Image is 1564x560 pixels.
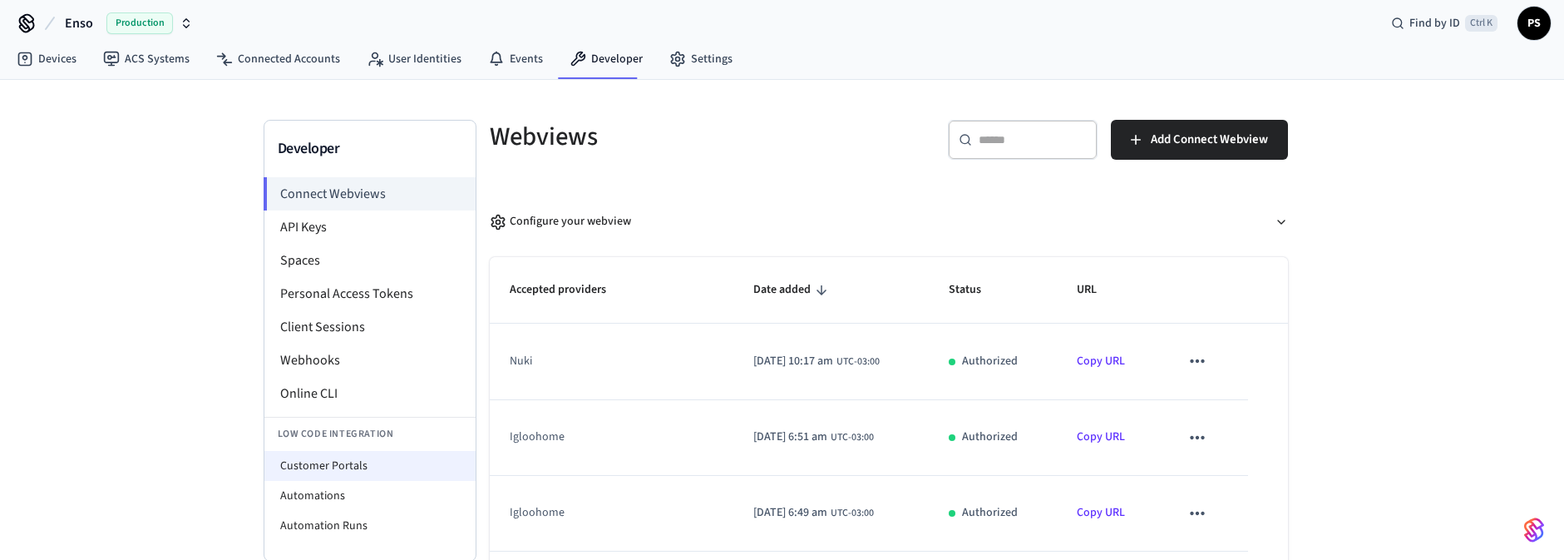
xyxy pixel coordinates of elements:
[1111,120,1288,160] button: Add Connect Webview
[264,277,476,310] li: Personal Access Tokens
[90,44,203,74] a: ACS Systems
[203,44,353,74] a: Connected Accounts
[656,44,746,74] a: Settings
[949,277,1003,303] span: Status
[490,200,1288,244] button: Configure your webview
[753,429,827,446] span: [DATE] 6:51 am
[264,511,476,541] li: Automation Runs
[831,506,874,521] span: UTC-03:00
[1524,517,1544,543] img: SeamLogoGradient.69752ec5.svg
[836,354,880,369] span: UTC-03:00
[753,277,832,303] span: Date added
[264,377,476,410] li: Online CLI
[1409,15,1460,32] span: Find by ID
[490,213,631,230] div: Configure your webview
[264,177,476,211] li: Connect Webviews
[962,504,1018,522] p: Authorized
[753,429,874,446] div: America/Sao_Paulo
[1077,504,1125,521] a: Copy URL
[475,44,556,74] a: Events
[753,353,833,370] span: [DATE] 10:17 am
[278,137,462,161] h3: Developer
[831,430,874,445] span: UTC-03:00
[962,429,1018,446] p: Authorized
[1077,429,1125,445] a: Copy URL
[264,451,476,481] li: Customer Portals
[1077,277,1118,303] span: URL
[264,244,476,277] li: Spaces
[753,504,827,522] span: [DATE] 6:49 am
[264,481,476,511] li: Automations
[1077,353,1125,369] a: Copy URL
[106,12,173,34] span: Production
[65,13,93,33] span: Enso
[490,120,879,154] h5: Webviews
[510,429,693,446] div: igloohome
[556,44,656,74] a: Developer
[264,211,476,244] li: API Keys
[753,504,874,522] div: America/Sao_Paulo
[1465,15,1497,32] span: Ctrl K
[264,344,476,377] li: Webhooks
[1517,7,1551,40] button: PS
[510,277,628,303] span: Accepted providers
[1378,8,1511,38] div: Find by IDCtrl K
[1151,129,1268,151] span: Add Connect Webview
[353,44,475,74] a: User Identities
[753,353,880,370] div: America/Sao_Paulo
[510,504,693,522] div: igloohome
[3,44,90,74] a: Devices
[962,353,1018,370] p: Authorized
[510,353,693,370] div: nuki
[1519,8,1549,38] span: PS
[264,417,476,451] li: Low Code Integration
[264,310,476,344] li: Client Sessions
